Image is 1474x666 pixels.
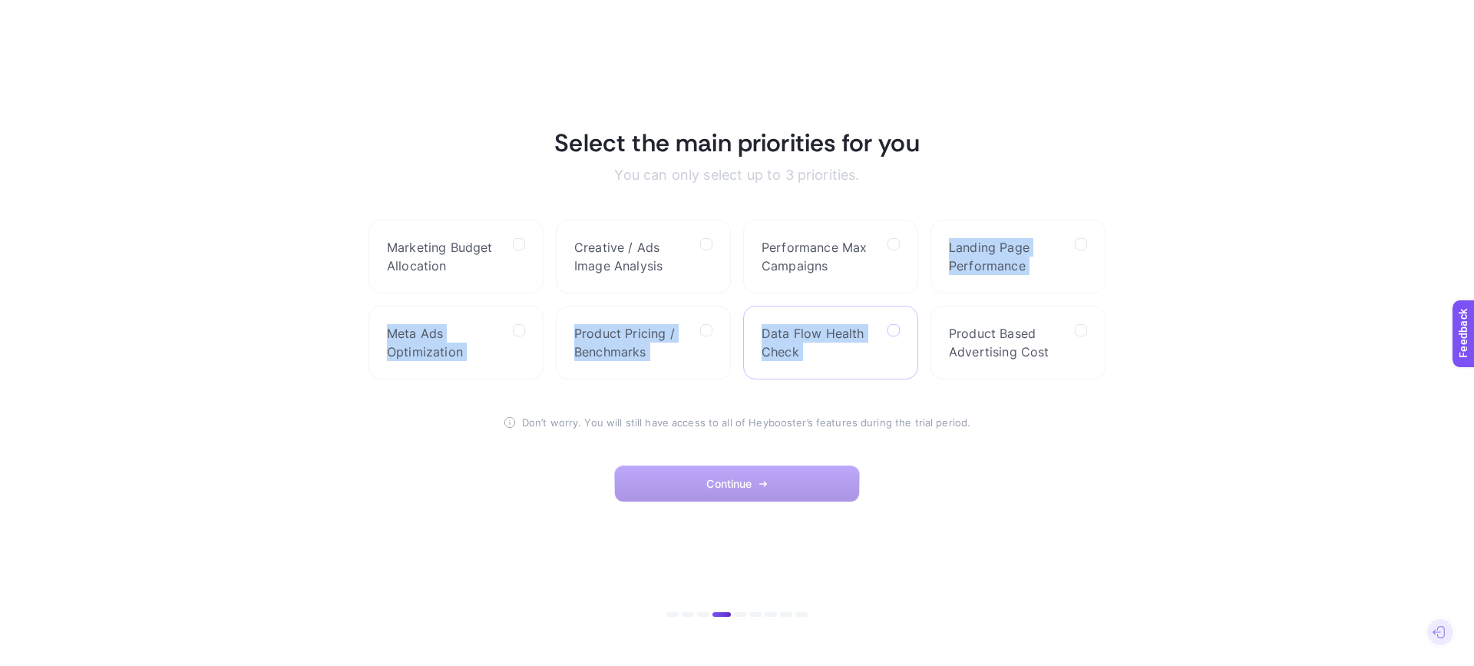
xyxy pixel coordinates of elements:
[522,416,970,429] span: Don’t worry. You will still have access to all of Heybooster’s features during the trial period.
[614,466,860,502] button: Continue
[949,238,1063,275] span: Landing Page Performance
[553,167,921,183] p: You can only select up to 3 priorities.
[574,324,688,361] span: Product Pricing / Benchmarks
[706,478,752,490] span: Continue
[9,5,58,17] span: Feedback
[387,238,501,275] span: Marketing Budget Allocation
[574,238,688,275] span: Creative / Ads Image Analysis
[949,324,1063,361] span: Product Based Advertising Cost
[762,238,875,275] span: Performance Max Campaigns
[553,128,921,158] h1: Select the main priorities for you
[762,324,875,361] span: Data Flow Health Check
[387,324,501,361] span: Meta Ads Optimization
